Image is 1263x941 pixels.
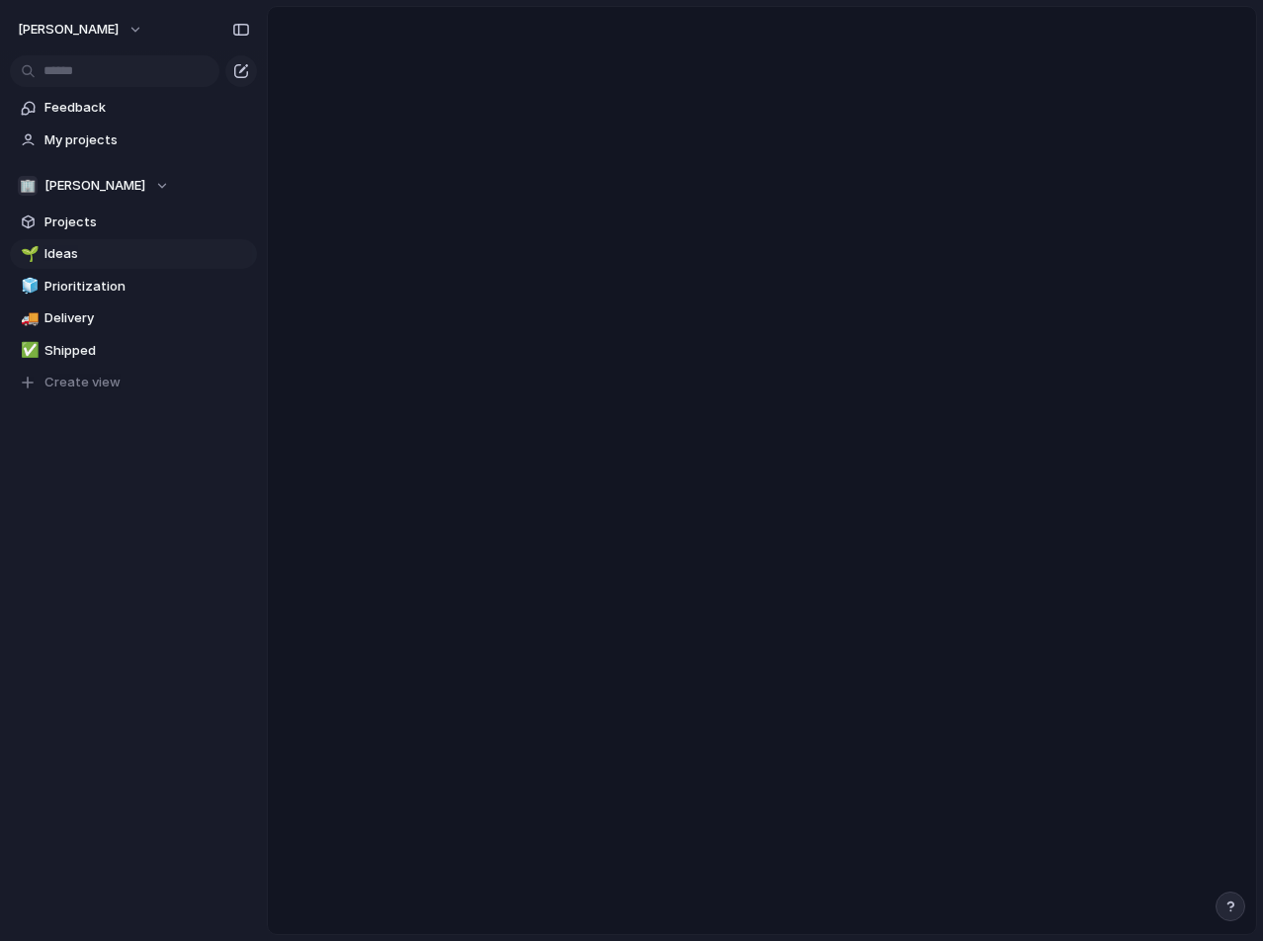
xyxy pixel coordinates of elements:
div: 🧊 [21,275,35,298]
span: Ideas [44,244,250,264]
span: [PERSON_NAME] [18,20,119,40]
button: 🧊 [18,277,38,297]
button: ✅ [18,341,38,361]
span: [PERSON_NAME] [44,176,145,196]
a: 🌱Ideas [10,239,257,269]
a: ✅Shipped [10,336,257,366]
span: Prioritization [44,277,250,297]
a: Feedback [10,93,257,123]
a: 🧊Prioritization [10,272,257,301]
span: Delivery [44,308,250,328]
a: Projects [10,208,257,237]
span: My projects [44,130,250,150]
span: Create view [44,373,121,392]
div: 🏢 [18,176,38,196]
a: 🚚Delivery [10,303,257,333]
div: 🚚 [21,307,35,330]
span: Projects [44,213,250,232]
button: Create view [10,368,257,397]
div: 🌱 [21,243,35,266]
span: Feedback [44,98,250,118]
a: My projects [10,126,257,155]
button: [PERSON_NAME] [9,14,153,45]
span: Shipped [44,341,250,361]
button: 🏢[PERSON_NAME] [10,171,257,201]
div: ✅ [21,339,35,362]
button: 🚚 [18,308,38,328]
button: 🌱 [18,244,38,264]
